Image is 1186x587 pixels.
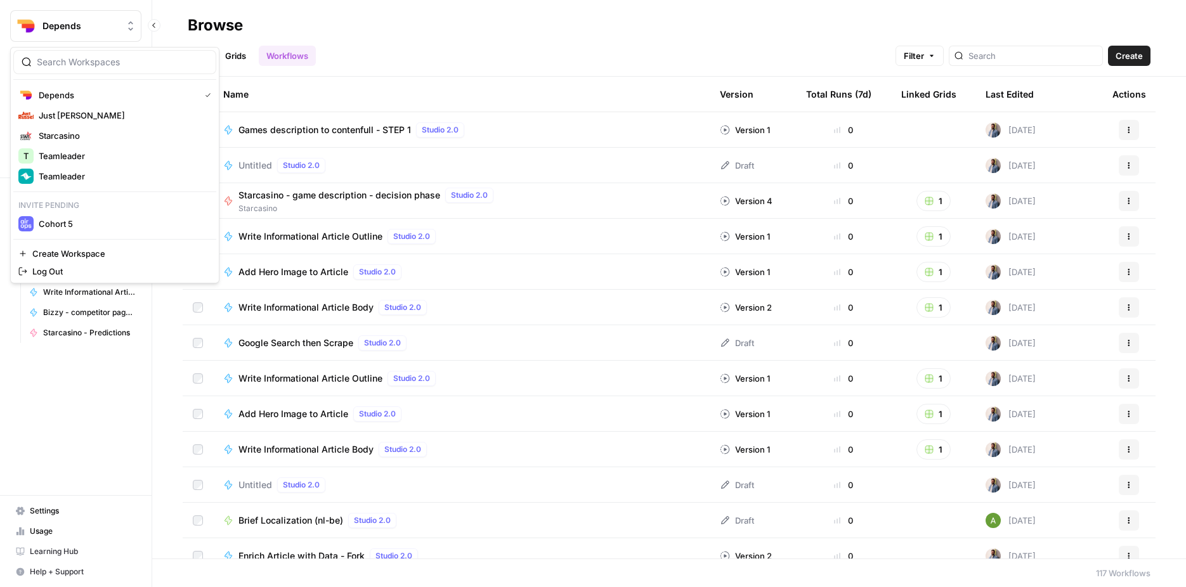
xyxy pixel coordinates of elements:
[1116,49,1143,62] span: Create
[238,408,348,420] span: Add Hero Image to Article
[986,122,1036,138] div: [DATE]
[43,307,136,318] span: Bizzy - competitor page builder
[986,371,1036,386] div: [DATE]
[223,77,700,112] div: Name
[42,20,119,32] span: Depends
[720,408,770,420] div: Version 1
[30,546,136,557] span: Learning Hub
[806,550,881,562] div: 0
[720,77,753,112] div: Version
[720,124,770,136] div: Version 1
[223,477,700,493] a: UntitledStudio 2.0
[720,301,772,314] div: Version 2
[916,191,951,211] button: 1
[43,287,136,298] span: Write Informational Article Outline
[18,128,34,143] img: Starcasino Logo
[916,404,951,424] button: 1
[393,373,430,384] span: Studio 2.0
[806,479,881,491] div: 0
[223,513,700,528] a: Brief Localization (nl-be)Studio 2.0
[238,479,272,491] span: Untitled
[18,87,34,103] img: Depends Logo
[384,302,421,313] span: Studio 2.0
[223,300,700,315] a: Write Informational Article BodyStudio 2.0
[188,46,212,66] a: All
[986,442,1036,457] div: [DATE]
[10,541,141,562] a: Learning Hub
[13,245,216,262] a: Create Workspace
[238,230,382,243] span: Write Informational Article Outline
[39,109,206,122] span: Just [PERSON_NAME]
[986,264,1001,280] img: 542af2wjek5zirkck3dd1n2hljhm
[986,371,1001,386] img: 542af2wjek5zirkck3dd1n2hljhm
[896,46,944,66] button: Filter
[720,195,772,207] div: Version 4
[10,521,141,541] a: Usage
[218,46,254,66] a: Grids
[223,158,700,173] a: UntitledStudio 2.0
[986,548,1036,564] div: [DATE]
[806,77,871,112] div: Total Runs (7d)
[10,10,141,42] button: Workspace: Depends
[916,262,951,282] button: 1
[39,129,206,142] span: Starcasino
[188,15,243,35] div: Browse
[986,193,1036,209] div: [DATE]
[986,442,1001,457] img: 542af2wjek5zirkck3dd1n2hljhm
[39,217,206,230] span: Cohort 5
[986,513,1001,528] img: nyfqhp7vrleyff9tydoqbt2td0mu
[364,337,401,349] span: Studio 2.0
[986,300,1036,315] div: [DATE]
[1096,567,1150,579] div: 117 Workflows
[1108,46,1150,66] button: Create
[806,230,881,243] div: 0
[223,371,700,386] a: Write Informational Article OutlineStudio 2.0
[806,372,881,385] div: 0
[10,47,219,283] div: Workspace: Depends
[986,406,1001,422] img: 542af2wjek5zirkck3dd1n2hljhm
[916,297,951,318] button: 1
[223,442,700,457] a: Write Informational Article BodyStudio 2.0
[916,368,951,389] button: 1
[720,372,770,385] div: Version 1
[968,49,1097,62] input: Search
[238,301,374,314] span: Write Informational Article Body
[23,323,141,343] a: Starcasino - Predictions
[283,160,320,171] span: Studio 2.0
[986,193,1001,209] img: 542af2wjek5zirkck3dd1n2hljhm
[223,548,700,564] a: Enrich Article with Data - ForkStudio 2.0
[23,302,141,323] a: Bizzy - competitor page builder
[986,548,1001,564] img: 542af2wjek5zirkck3dd1n2hljhm
[223,264,700,280] a: Add Hero Image to ArticleStudio 2.0
[986,513,1036,528] div: [DATE]
[806,124,881,136] div: 0
[720,550,772,562] div: Version 2
[806,159,881,172] div: 0
[986,229,1001,244] img: 542af2wjek5zirkck3dd1n2hljhm
[23,150,29,162] span: T
[720,443,770,456] div: Version 1
[359,408,396,420] span: Studio 2.0
[1112,77,1146,112] div: Actions
[720,230,770,243] div: Version 1
[720,159,754,172] div: Draft
[806,266,881,278] div: 0
[359,266,396,278] span: Studio 2.0
[904,49,924,62] span: Filter
[238,337,353,349] span: Google Search then Scrape
[384,444,421,455] span: Studio 2.0
[43,327,136,339] span: Starcasino - Predictions
[223,406,700,422] a: Add Hero Image to ArticleStudio 2.0
[223,188,700,214] a: Starcasino - game description - decision phaseStudio 2.0Starcasino
[986,335,1036,351] div: [DATE]
[18,108,34,123] img: Just Russel Logo
[238,443,374,456] span: Write Informational Article Body
[238,159,272,172] span: Untitled
[18,169,34,184] img: Teamleader Logo
[720,266,770,278] div: Version 1
[39,150,206,162] span: Teamleader
[986,158,1036,173] div: [DATE]
[354,515,391,526] span: Studio 2.0
[986,406,1036,422] div: [DATE]
[18,216,34,231] img: Cohort 5 Logo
